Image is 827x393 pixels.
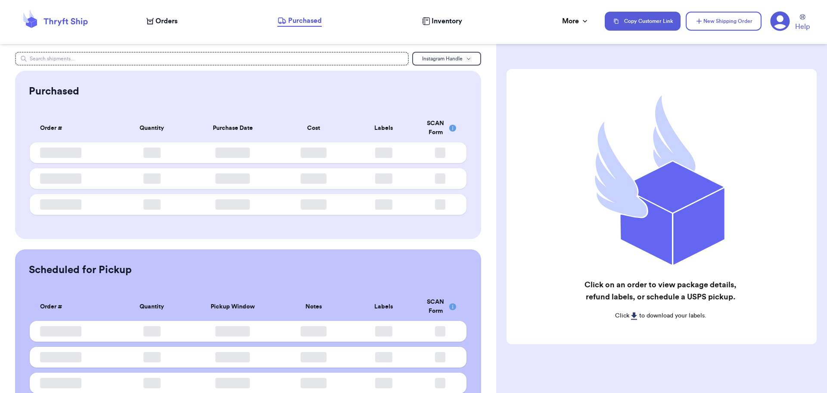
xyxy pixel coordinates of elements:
[29,263,132,277] h2: Scheduled for Pickup
[117,114,187,142] th: Quantity
[412,52,481,66] button: Instagram Handle
[30,292,117,321] th: Order #
[279,292,348,321] th: Notes
[277,16,322,27] a: Purchased
[348,114,418,142] th: Labels
[288,16,322,26] span: Purchased
[146,16,177,26] a: Orders
[424,119,457,137] div: SCAN Form
[572,279,749,303] h2: Click on an order to view package details, refund labels, or schedule a USPS pickup.
[686,12,762,31] button: New Shipping Order
[572,311,749,320] p: Click to download your labels.
[348,292,418,321] th: Labels
[187,114,279,142] th: Purchase Date
[279,114,348,142] th: Cost
[15,52,409,66] input: Search shipments...
[605,12,681,31] button: Copy Customer Link
[424,298,457,316] div: SCAN Form
[187,292,279,321] th: Pickup Window
[422,56,463,61] span: Instagram Handle
[117,292,187,321] th: Quantity
[29,85,79,98] h2: Purchased
[795,14,810,32] a: Help
[155,16,177,26] span: Orders
[432,16,462,26] span: Inventory
[795,22,810,32] span: Help
[422,16,462,26] a: Inventory
[30,114,117,142] th: Order #
[562,16,589,26] div: More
